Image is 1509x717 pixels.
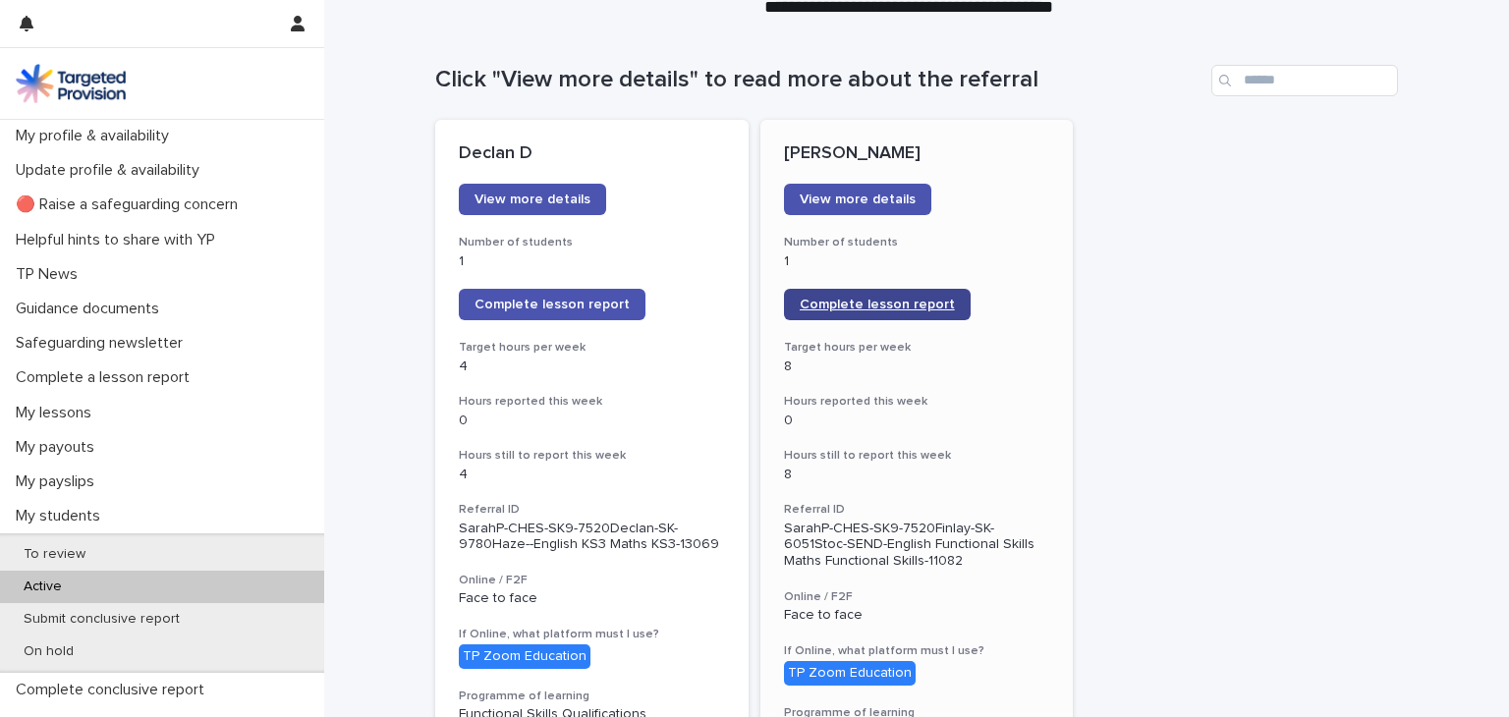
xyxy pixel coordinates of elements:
h1: Click "View more details" to read more about the referral [435,66,1203,94]
h3: If Online, what platform must I use? [784,643,1050,659]
p: 8 [784,358,1050,375]
p: Face to face [459,590,725,607]
h3: Hours reported this week [784,394,1050,410]
div: TP Zoom Education [784,661,916,686]
h3: Target hours per week [784,340,1050,356]
h3: Number of students [459,235,725,250]
p: 1 [459,253,725,270]
p: My profile & availability [8,127,185,145]
p: To review [8,546,101,563]
span: Complete lesson report [475,298,630,311]
p: Update profile & availability [8,161,215,180]
span: View more details [475,193,590,206]
h3: Referral ID [784,502,1050,518]
p: 1 [784,253,1050,270]
p: Active [8,579,78,595]
p: 4 [459,467,725,483]
p: My students [8,507,116,525]
p: SarahP-CHES-SK9-7520Finlay-SK-6051Stoc-SEND-English Functional Skills Maths Functional Skills-11082 [784,521,1050,570]
p: Declan D [459,143,725,165]
a: Complete lesson report [459,289,645,320]
p: Complete conclusive report [8,681,220,699]
p: 8 [784,467,1050,483]
p: SarahP-CHES-SK9-7520Declan-SK-9780Haze--English KS3 Maths KS3-13069 [459,521,725,554]
p: [PERSON_NAME] [784,143,1050,165]
p: My payouts [8,438,110,457]
p: 0 [784,413,1050,429]
h3: Online / F2F [459,573,725,588]
p: 0 [459,413,725,429]
h3: Hours reported this week [459,394,725,410]
span: View more details [800,193,916,206]
p: My lessons [8,404,107,422]
h3: Hours still to report this week [784,448,1050,464]
a: Complete lesson report [784,289,971,320]
p: On hold [8,643,89,660]
p: Helpful hints to share with YP [8,231,231,249]
p: Complete a lesson report [8,368,205,387]
input: Search [1211,65,1398,96]
p: Safeguarding newsletter [8,334,198,353]
p: 🔴 Raise a safeguarding concern [8,195,253,214]
p: 4 [459,358,725,375]
h3: Number of students [784,235,1050,250]
h3: Programme of learning [459,689,725,704]
img: M5nRWzHhSzIhMunXDL62 [16,64,126,103]
h3: Target hours per week [459,340,725,356]
h3: If Online, what platform must I use? [459,627,725,642]
div: TP Zoom Education [459,644,590,669]
h3: Online / F2F [784,589,1050,605]
span: Complete lesson report [800,298,955,311]
a: View more details [784,184,931,215]
h3: Referral ID [459,502,725,518]
p: TP News [8,265,93,284]
h3: Hours still to report this week [459,448,725,464]
p: Face to face [784,607,1050,624]
a: View more details [459,184,606,215]
p: Submit conclusive report [8,611,196,628]
p: My payslips [8,472,110,491]
p: Guidance documents [8,300,175,318]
